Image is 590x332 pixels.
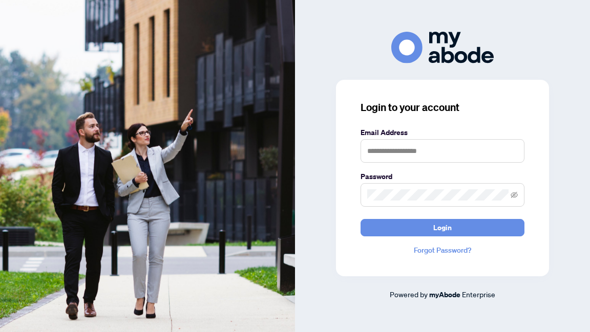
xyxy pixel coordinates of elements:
a: Forgot Password? [361,245,524,256]
label: Password [361,171,524,182]
button: Login [361,219,524,236]
img: ma-logo [391,32,494,63]
span: eye-invisible [511,191,518,198]
span: Powered by [390,290,428,299]
span: Enterprise [462,290,495,299]
a: myAbode [429,289,460,300]
span: Login [433,219,452,236]
label: Email Address [361,127,524,138]
h3: Login to your account [361,100,524,115]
